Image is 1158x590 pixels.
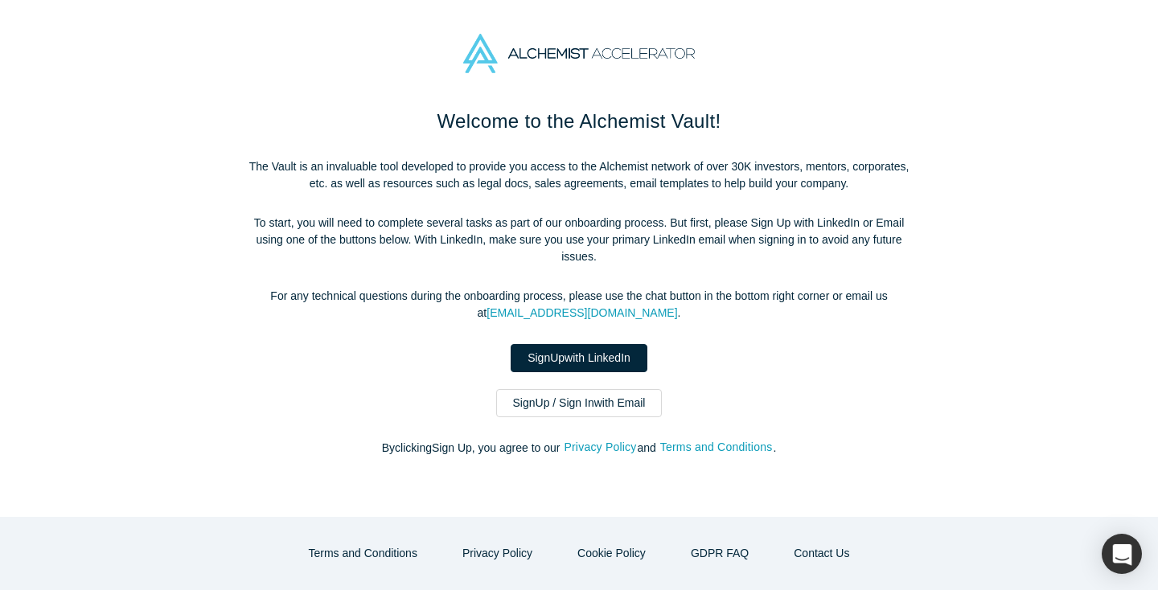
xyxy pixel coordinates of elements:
[777,539,866,567] button: Contact Us
[674,539,766,567] a: GDPR FAQ
[446,539,549,567] button: Privacy Policy
[292,539,434,567] button: Terms and Conditions
[496,389,663,417] a: SignUp / Sign Inwith Email
[463,34,695,73] img: Alchemist Accelerator Logo
[241,288,917,322] p: For any technical questions during the onboarding process, please use the chat button in the bott...
[241,107,917,136] h1: Welcome to the Alchemist Vault!
[659,438,774,457] button: Terms and Conditions
[561,539,663,567] button: Cookie Policy
[241,158,917,192] p: The Vault is an invaluable tool developed to provide you access to the Alchemist network of over ...
[511,344,647,372] a: SignUpwith LinkedIn
[487,306,677,319] a: [EMAIL_ADDRESS][DOMAIN_NAME]
[241,440,917,457] p: By clicking Sign Up , you agree to our and .
[241,215,917,265] p: To start, you will need to complete several tasks as part of our onboarding process. But first, p...
[563,438,637,457] button: Privacy Policy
